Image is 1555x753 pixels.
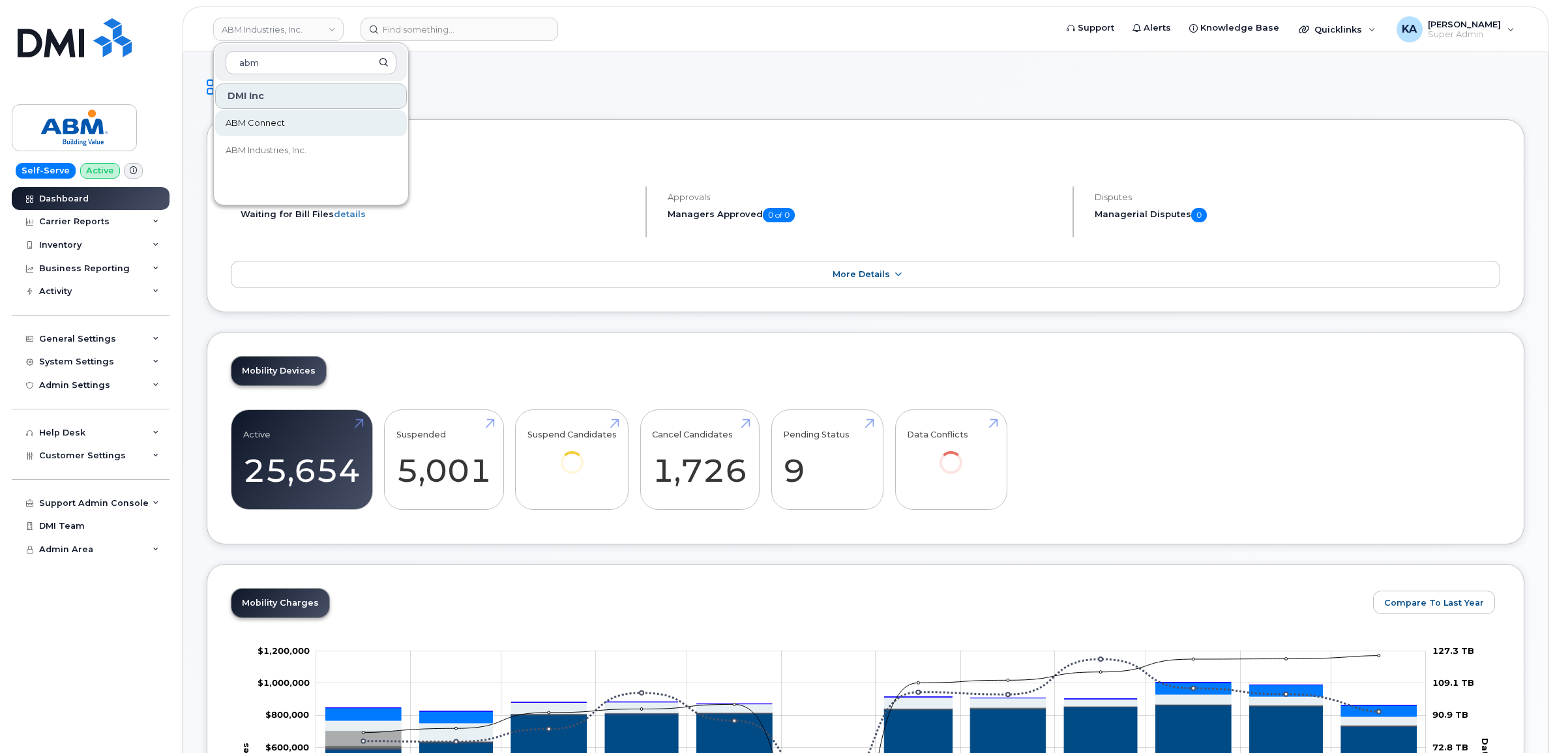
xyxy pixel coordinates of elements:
span: More Details [833,269,890,279]
span: ABM Connect [226,117,285,130]
g: $0 [265,709,309,720]
li: Waiting for Bill Files [241,208,634,220]
tspan: 127.3 TB [1432,645,1474,656]
h4: Disputes [1095,192,1500,202]
h5: Managerial Disputes [1095,208,1500,222]
a: Active 25,654 [243,417,361,503]
a: Pending Status 9 [783,417,871,503]
tspan: 90.9 TB [1432,709,1468,720]
tspan: $1,000,000 [258,677,310,688]
span: 0 [1191,208,1207,222]
a: Suspended 5,001 [396,417,492,503]
a: Mobility Devices [231,357,326,385]
a: Data Conflicts [907,417,995,492]
button: Compare To Last Year [1373,591,1495,614]
tspan: $600,000 [265,742,309,752]
span: ABM Industries, Inc. [226,144,306,157]
g: $0 [258,645,310,656]
input: Search [226,51,396,74]
g: $0 [258,677,310,688]
tspan: 72.8 TB [1432,742,1468,752]
tspan: 109.1 TB [1432,677,1474,688]
tspan: $800,000 [265,709,309,720]
g: $0 [265,742,309,752]
h5: Managers Approved [668,208,1061,222]
div: DMI Inc [215,83,407,109]
a: details [334,209,366,219]
h4: Approvals [668,192,1061,202]
h2: [DATE] Billing Cycle [231,143,1500,163]
a: Cancel Candidates 1,726 [652,417,747,503]
span: 0 of 0 [763,208,795,222]
tspan: $1,200,000 [258,645,310,656]
a: ABM Industries, Inc. [215,138,407,164]
h1: Dashboard [207,76,1524,98]
a: Suspend Candidates [527,417,617,492]
h4: Process [241,192,634,202]
a: Mobility Charges [231,589,329,617]
a: ABM Connect [215,110,407,136]
span: Compare To Last Year [1384,597,1484,609]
